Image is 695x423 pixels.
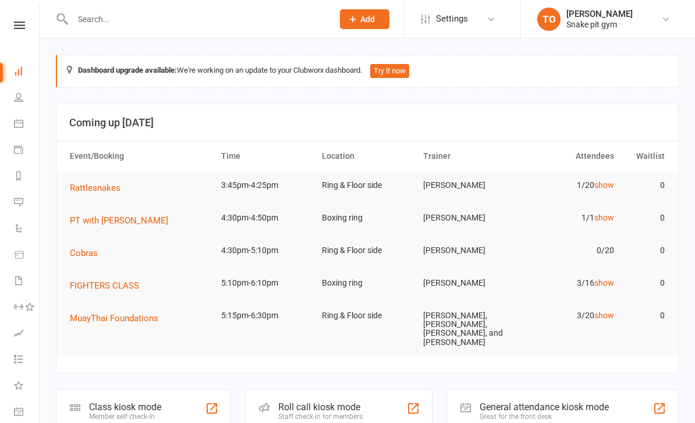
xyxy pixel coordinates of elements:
[594,213,614,222] a: show
[278,413,363,421] div: Staff check-in for members
[594,311,614,320] a: show
[619,204,670,232] td: 0
[594,278,614,287] a: show
[14,112,40,138] a: Calendar
[519,269,619,297] td: 3/16
[418,302,519,357] td: [PERSON_NAME], [PERSON_NAME], [PERSON_NAME], and [PERSON_NAME]
[619,172,670,199] td: 0
[436,6,468,32] span: Settings
[317,204,417,232] td: Boxing ring
[70,248,98,258] span: Cobras
[14,138,40,164] a: Payments
[14,321,40,347] a: Assessments
[278,401,363,413] div: Roll call kiosk mode
[619,302,670,329] td: 0
[317,237,417,264] td: Ring & Floor side
[418,172,519,199] td: [PERSON_NAME]
[317,172,417,199] td: Ring & Floor side
[89,413,161,421] div: Member self check-in
[418,141,519,171] th: Trainer
[70,246,106,260] button: Cobras
[216,269,317,297] td: 5:10pm-6:10pm
[480,413,609,421] div: Great for the front desk
[56,55,679,87] div: We're working on an update to your Clubworx dashboard.
[70,214,176,228] button: PT with [PERSON_NAME]
[566,19,633,30] div: Snake pit gym
[70,311,166,325] button: MuayThai Foundations
[566,9,633,19] div: [PERSON_NAME]
[216,172,317,199] td: 3:45pm-4:25pm
[519,172,619,199] td: 1/20
[89,401,161,413] div: Class kiosk mode
[519,141,619,171] th: Attendees
[14,164,40,190] a: Reports
[317,141,417,171] th: Location
[317,302,417,329] td: Ring & Floor side
[78,66,177,74] strong: Dashboard upgrade available:
[14,59,40,86] a: Dashboard
[480,401,609,413] div: General attendance kiosk mode
[317,269,417,297] td: Boxing ring
[65,141,216,171] th: Event/Booking
[619,141,670,171] th: Waitlist
[216,237,317,264] td: 4:30pm-5:10pm
[70,279,147,293] button: FIGHTERS CLASS
[360,15,375,24] span: Add
[216,302,317,329] td: 5:15pm-6:30pm
[216,204,317,232] td: 4:30pm-4:50pm
[418,204,519,232] td: [PERSON_NAME]
[70,313,158,324] span: MuayThai Foundations
[70,181,129,195] button: Rattlesnakes
[619,269,670,297] td: 0
[418,237,519,264] td: [PERSON_NAME]
[519,204,619,232] td: 1/1
[70,215,168,226] span: PT with [PERSON_NAME]
[619,237,670,264] td: 0
[418,269,519,297] td: [PERSON_NAME]
[14,243,40,269] a: Product Sales
[340,9,389,29] button: Add
[519,237,619,264] td: 0/20
[594,180,614,190] a: show
[370,64,409,78] button: Try it now
[70,280,139,291] span: FIGHTERS CLASS
[14,86,40,112] a: People
[14,374,40,400] a: What's New
[519,302,619,329] td: 3/20
[69,117,665,129] h3: Coming up [DATE]
[70,183,120,193] span: Rattlesnakes
[216,141,317,171] th: Time
[537,8,561,31] div: TO
[69,11,325,27] input: Search...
